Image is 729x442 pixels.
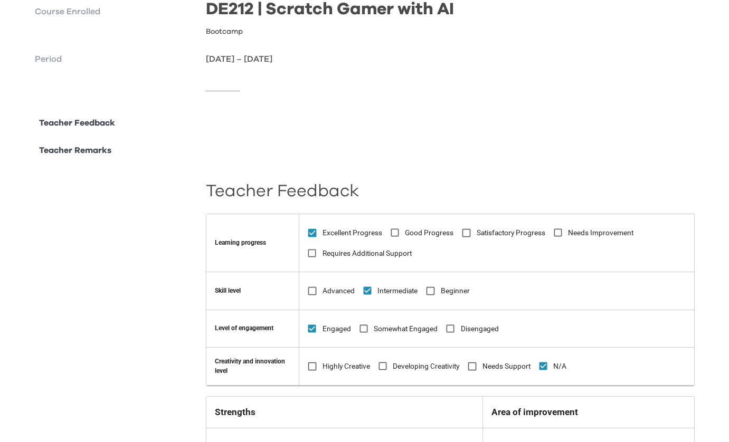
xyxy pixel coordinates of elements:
[206,310,299,348] td: Level of engagement
[323,227,382,238] span: Excellent Progress
[477,227,545,238] span: Satisfactory Progress
[568,227,633,238] span: Needs Improvement
[323,323,351,334] span: Engaged
[206,272,299,310] td: Skill level
[482,361,531,372] span: Needs Support
[35,5,198,18] p: Course Enrolled
[323,361,370,372] span: Highly Creative
[323,248,412,259] span: Requires Additional Support
[35,53,198,65] p: Period
[323,285,355,296] span: Advanced
[441,285,470,296] span: Beginner
[491,405,686,419] h6: Area of improvement
[206,1,695,18] h2: DE212 | Scratch Gamer with AI
[39,144,111,157] p: Teacher Remarks
[206,26,243,37] p: Bootcamp
[377,285,418,296] span: Intermediate
[374,323,438,334] span: Somewhat Engaged
[39,117,115,129] p: Teacher Feedback
[215,405,474,419] h6: Strengths
[405,227,453,238] span: Good Progress
[461,323,499,334] span: Disengaged
[206,348,299,386] td: Creativity and innovation level
[206,186,695,197] h2: Teacher Feedback
[206,53,695,65] p: [DATE] – [DATE]
[393,361,459,372] span: Developing Creativity
[553,361,566,372] span: N/A
[206,214,299,272] th: Learning progress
